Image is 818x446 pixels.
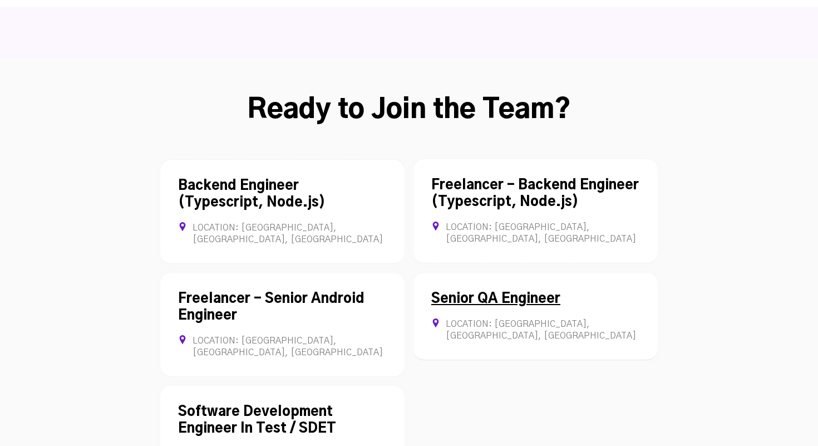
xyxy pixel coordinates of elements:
div: Location: [GEOGRAPHIC_DATA], [GEOGRAPHIC_DATA], [GEOGRAPHIC_DATA] [431,318,640,342]
strong: Ready to Join the Team? [247,97,571,124]
div: Location: [GEOGRAPHIC_DATA], [GEOGRAPHIC_DATA], [GEOGRAPHIC_DATA] [431,222,640,245]
a: Backend Engineer (Typescript, Node.js) [178,179,326,209]
a: Software Development Engineer In Test / SDET [178,405,336,435]
a: Senior QA Engineer [431,292,560,306]
div: Location: [GEOGRAPHIC_DATA], [GEOGRAPHIC_DATA], [GEOGRAPHIC_DATA] [178,335,387,359]
div: Location: [GEOGRAPHIC_DATA], [GEOGRAPHIC_DATA], [GEOGRAPHIC_DATA] [178,222,387,246]
a: Freelancer - Backend Engineer (Typescript, Node.js) [431,179,639,209]
a: Freelancer - Senior Android Engineer [178,292,364,322]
